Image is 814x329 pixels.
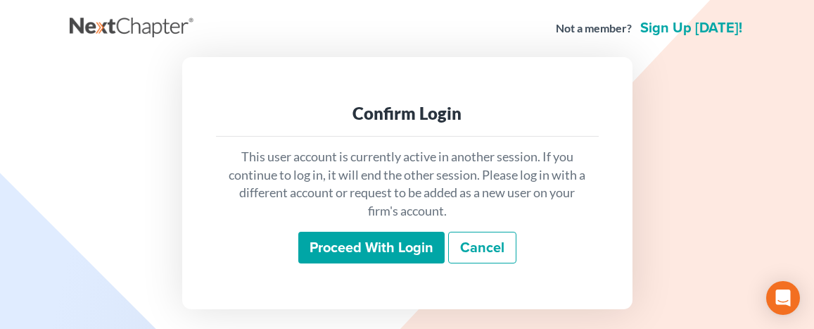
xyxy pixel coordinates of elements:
div: Confirm Login [227,102,587,125]
input: Proceed with login [298,232,445,264]
a: Cancel [448,232,516,264]
div: Open Intercom Messenger [766,281,800,315]
p: This user account is currently active in another session. If you continue to log in, it will end ... [227,148,587,221]
a: Sign up [DATE]! [637,21,745,35]
strong: Not a member? [556,20,632,37]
